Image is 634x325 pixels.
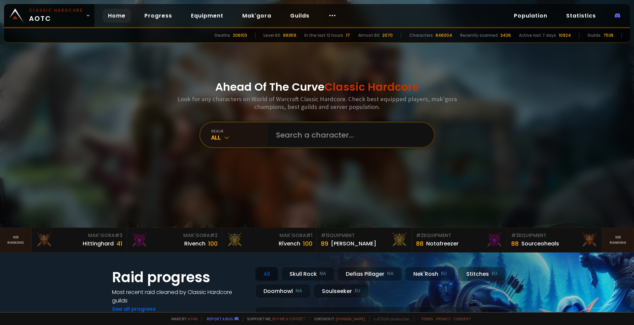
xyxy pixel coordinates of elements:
span: AOTC [29,7,83,24]
small: NA [387,270,394,277]
a: a month agozgpetri on godDefias Pillager8 /90 [255,306,522,324]
div: Rivench [184,239,205,248]
div: All [255,267,278,281]
span: # 1 [321,232,327,239]
a: See all progress [112,305,156,313]
div: In the last 12 hours [304,32,343,38]
a: Consent [453,316,471,321]
div: 846004 [436,32,452,38]
div: 100 [208,239,218,248]
div: Characters [409,32,433,38]
small: NA [296,288,302,294]
div: Soulseeker [313,284,369,298]
div: 7538 [603,32,613,38]
span: Made by [167,316,198,321]
a: Seeranking [602,228,634,252]
a: Equipment [186,9,229,23]
div: 206103 [233,32,247,38]
a: Home [103,9,131,23]
span: # 1 [306,232,312,239]
div: Active last 7 days [519,32,556,38]
div: 89 [321,239,328,248]
span: # 2 [210,232,218,239]
a: Progress [139,9,177,23]
div: 3426 [500,32,511,38]
a: Population [508,9,553,23]
span: # 3 [511,232,519,239]
a: Classic HardcoreAOTC [4,4,94,27]
div: Level 60 [264,32,280,38]
a: [DOMAIN_NAME] [336,316,365,321]
small: EU [355,288,360,294]
h4: Most recent raid cleaned by Classic Hardcore guilds [112,288,247,305]
span: v. d752d5 - production [369,316,410,321]
div: 100 [303,239,312,248]
input: Search a character... [272,123,426,147]
div: Recently scanned [460,32,498,38]
div: Sourceoheals [521,239,559,248]
a: Report a bug [207,316,233,321]
span: # 2 [416,232,424,239]
a: Mak'Gora#2Rivench100 [127,228,222,252]
div: Deaths [215,32,230,38]
div: 10924 [559,32,571,38]
div: Hittinghard [83,239,114,248]
h1: Ahead Of The Curve [215,79,419,95]
div: Defias Pillager [337,267,402,281]
a: Mak'gora [237,9,277,23]
div: 66359 [283,32,296,38]
div: Mak'Gora [131,232,218,239]
a: Statistics [561,9,601,23]
div: Stitches [458,267,506,281]
div: Equipment [511,232,598,239]
a: Privacy [436,316,450,321]
small: Classic Hardcore [29,7,83,13]
small: EU [441,270,447,277]
div: 88 [416,239,423,248]
div: 2070 [382,32,393,38]
div: Mak'Gora [36,232,122,239]
a: #3Equipment88Sourceoheals [507,228,602,252]
div: Skull Rock [281,267,335,281]
a: Buy me a coffee [272,316,306,321]
div: Equipment [321,232,408,239]
a: a fan [188,316,198,321]
small: NA [320,270,326,277]
span: Classic Hardcore [325,79,419,94]
span: Support me, [243,316,306,321]
div: All [211,134,268,141]
div: Rîvench [279,239,300,248]
small: EU [492,270,497,277]
a: Guilds [285,9,315,23]
span: # 3 [115,232,122,239]
a: Mak'Gora#3Hittinghard41 [32,228,127,252]
div: Almost 60 [358,32,380,38]
div: 17 [346,32,350,38]
a: #2Equipment88Notafreezer [412,228,507,252]
div: Notafreezer [426,239,459,248]
div: Equipment [416,232,503,239]
div: Guilds [587,32,601,38]
div: Nek'Rosh [405,267,455,281]
a: #1Equipment89[PERSON_NAME] [317,228,412,252]
span: Checkout [310,316,365,321]
div: Doomhowl [255,284,311,298]
div: realm [211,128,268,134]
div: 88 [511,239,519,248]
div: [PERSON_NAME] [331,239,376,248]
h1: Raid progress [112,267,247,288]
div: Mak'Gora [226,232,313,239]
a: Mak'Gora#1Rîvench100 [222,228,317,252]
h3: Look for any characters on World of Warcraft Classic Hardcore. Check best equipped players, mak'g... [175,95,460,111]
div: 41 [116,239,122,248]
a: Terms [421,316,433,321]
